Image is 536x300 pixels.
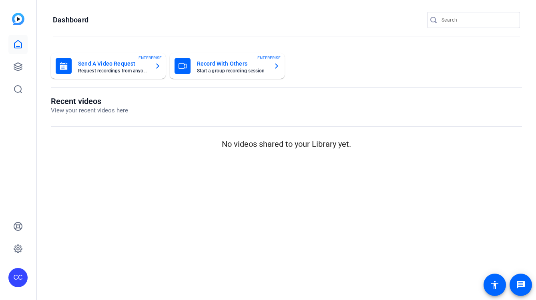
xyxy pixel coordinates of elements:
p: No videos shared to your Library yet. [51,138,522,150]
mat-icon: accessibility [490,280,500,290]
div: CC [8,268,28,287]
button: Send A Video RequestRequest recordings from anyone, anywhereENTERPRISE [51,53,166,79]
h1: Dashboard [53,15,88,25]
img: blue-gradient.svg [12,13,24,25]
mat-card-subtitle: Start a group recording session [197,68,267,73]
span: ENTERPRISE [257,55,281,61]
mat-icon: message [516,280,526,290]
p: View your recent videos here [51,106,128,115]
span: ENTERPRISE [139,55,162,61]
input: Search [442,15,514,25]
mat-card-title: Send A Video Request [78,59,148,68]
h1: Recent videos [51,96,128,106]
mat-card-title: Record With Others [197,59,267,68]
mat-card-subtitle: Request recordings from anyone, anywhere [78,68,148,73]
button: Record With OthersStart a group recording sessionENTERPRISE [170,53,285,79]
